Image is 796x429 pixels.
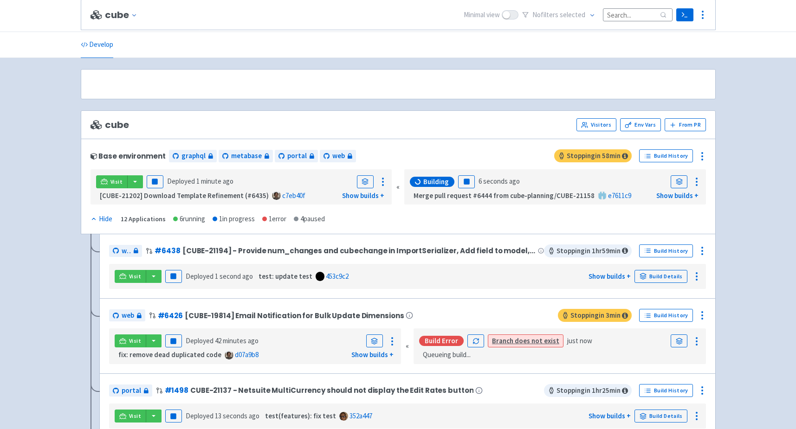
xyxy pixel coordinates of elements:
[231,151,262,161] span: metabase
[109,384,152,397] a: portal
[560,10,585,19] span: selected
[665,118,706,131] button: From PR
[185,312,404,320] span: [CUBE-19814] Email Notification for Bulk Update Dimensions
[639,244,693,257] a: Build History
[169,150,217,162] a: graphql
[215,336,259,345] time: 42 minutes ago
[532,10,585,20] span: No filter s
[155,246,180,256] a: #6438
[458,175,475,188] button: Pause
[589,411,631,420] a: Show builds +
[676,8,693,21] a: Terminal
[122,246,131,256] span: web
[326,272,349,281] a: 453c9c2
[294,214,325,224] div: 4 paused
[639,384,693,397] a: Build History
[165,270,182,283] button: Pause
[634,410,687,423] a: Build Details
[129,337,141,345] span: Visit
[109,309,145,322] a: web
[544,384,632,397] span: Stopping in 1 hr 25 min
[105,10,141,20] button: cube
[115,270,146,283] a: Visit
[479,177,520,186] time: 6 seconds ago
[282,191,305,200] a: c7eb40f
[190,386,473,394] span: CUBE-21137 - Netsuite MultiCurrency should not display the Edit Rates button
[639,309,693,322] a: Build History
[396,169,400,205] div: «
[186,272,253,281] span: Deployed
[639,149,693,162] a: Build History
[91,120,129,130] span: cube
[167,177,233,186] span: Deployed
[558,309,632,322] span: Stopping in 3 min
[419,336,464,346] div: Build Error
[186,411,259,420] span: Deployed
[634,270,687,283] a: Build Details
[275,150,318,162] a: portal
[554,149,632,162] span: Stopping in 58 min
[219,150,273,162] a: metabase
[351,350,394,359] a: Show builds +
[129,412,141,420] span: Visit
[196,177,233,186] time: 1 minute ago
[414,191,595,200] strong: Merge pull request #6444 from cube-planning/CUBE-21158
[265,411,336,420] strong: test(features): fix test
[492,336,559,345] a: Branch does not exist
[115,410,146,423] a: Visit
[122,310,134,321] span: web
[91,214,113,224] button: Hide
[81,32,113,58] a: Develop
[213,214,255,224] div: 1 in progress
[100,191,269,200] strong: [CUBE-21202] Download Template Refinement (#6435)
[165,410,182,423] button: Pause
[423,350,471,360] span: Queueing build...
[544,244,632,257] span: Stopping in 1 hr 59 min
[129,273,141,280] span: Visit
[121,214,166,224] div: 12 Applications
[620,118,661,131] a: Env Vars
[122,385,141,396] span: portal
[91,152,166,160] div: Base environment
[406,328,409,364] div: «
[158,311,183,320] a: #6426
[342,191,384,200] a: Show builds +
[576,118,616,131] a: Visitors
[320,150,356,162] a: web
[147,175,163,188] button: Pause
[182,247,536,255] span: [CUBE-21194] - Provide num_changes and cubechange in ImportSerializer, Add field to model, Persis...
[349,411,372,420] a: 352a447
[262,214,286,224] div: 1 error
[215,272,253,281] time: 1 second ago
[118,350,221,359] strong: fix: remove dead duplicated code
[423,177,449,186] span: Building
[608,191,631,200] a: e7611c9
[259,272,312,281] strong: test: update test
[109,245,142,257] a: web
[96,175,128,188] a: Visit
[656,191,699,200] a: Show builds +
[165,334,182,347] button: Pause
[110,178,123,186] span: Visit
[603,8,673,21] input: Search...
[464,10,500,20] span: Minimal view
[186,336,259,345] span: Deployed
[332,151,345,161] span: web
[589,272,631,281] a: Show builds +
[567,336,592,345] time: just now
[165,385,188,395] a: #1498
[91,214,112,224] div: Hide
[215,411,259,420] time: 13 seconds ago
[287,151,307,161] span: portal
[115,334,146,347] a: Visit
[181,151,206,161] span: graphql
[173,214,205,224] div: 6 running
[235,350,259,359] a: d07a9b8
